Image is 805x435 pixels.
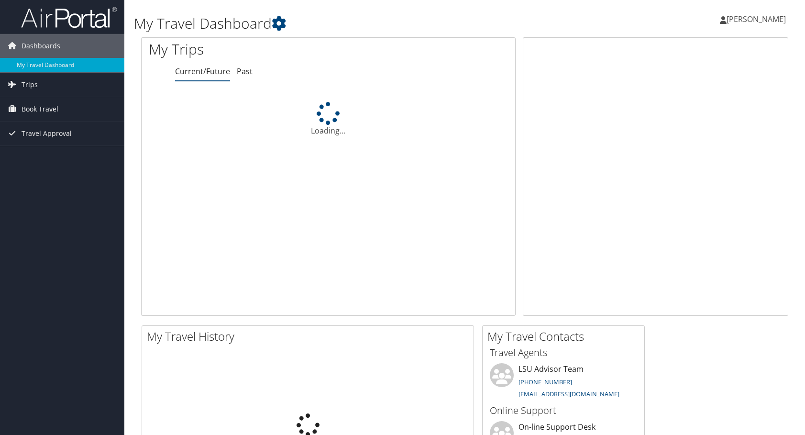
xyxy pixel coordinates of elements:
[22,34,60,58] span: Dashboards
[134,13,575,33] h1: My Travel Dashboard
[22,73,38,97] span: Trips
[720,5,795,33] a: [PERSON_NAME]
[237,66,253,77] a: Past
[485,363,642,402] li: LSU Advisor Team
[518,378,572,386] a: [PHONE_NUMBER]
[518,390,619,398] a: [EMAIL_ADDRESS][DOMAIN_NAME]
[175,66,230,77] a: Current/Future
[21,6,117,29] img: airportal-logo.png
[22,122,72,145] span: Travel Approval
[727,14,786,24] span: [PERSON_NAME]
[490,346,637,359] h3: Travel Agents
[142,102,515,136] div: Loading...
[22,97,58,121] span: Book Travel
[490,404,637,417] h3: Online Support
[147,328,474,345] h2: My Travel History
[487,328,644,345] h2: My Travel Contacts
[149,39,353,59] h1: My Trips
